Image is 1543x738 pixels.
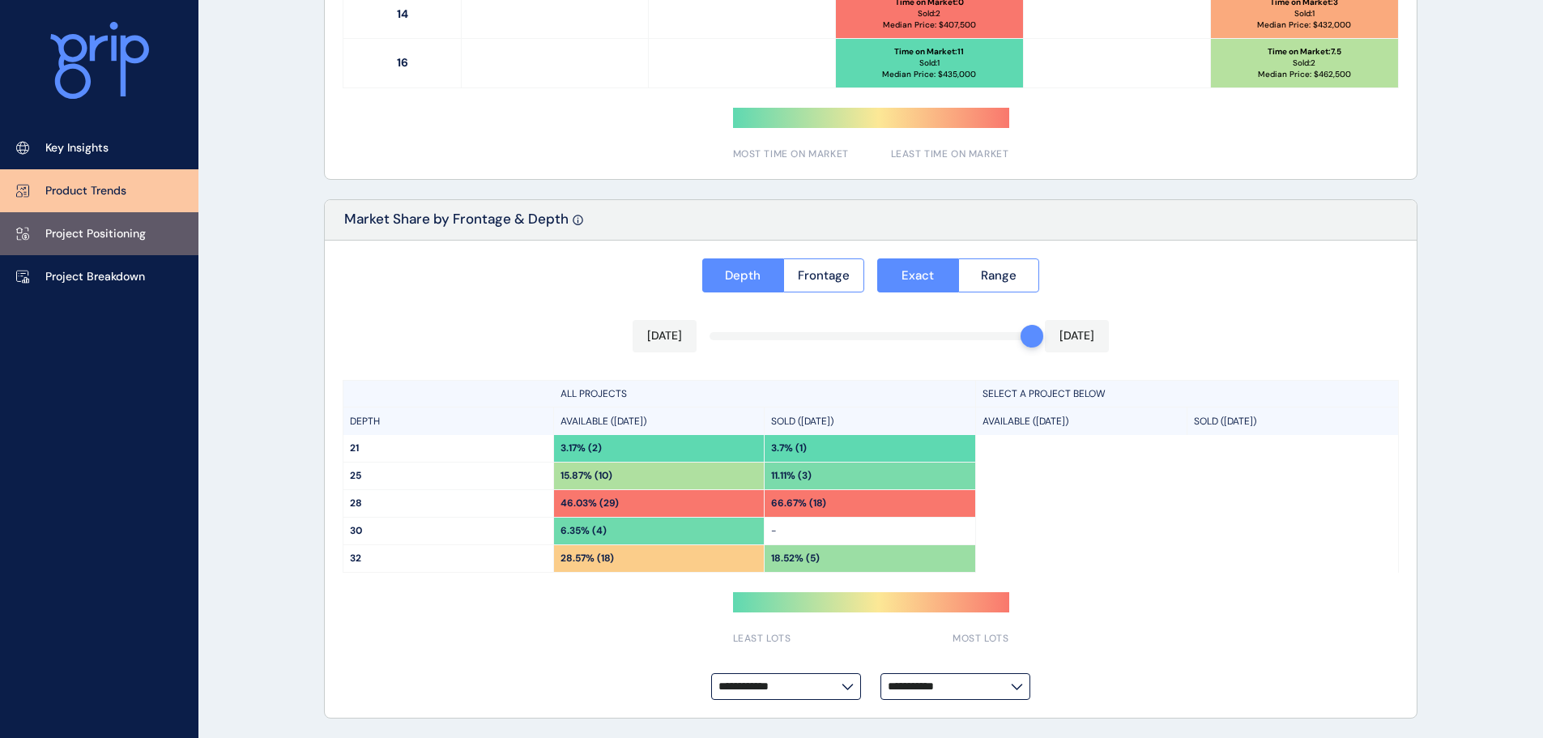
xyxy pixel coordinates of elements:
[702,258,783,292] button: Depth
[958,258,1040,292] button: Range
[350,524,547,538] p: 30
[771,442,807,455] p: 3.7% (1)
[725,267,761,284] span: Depth
[561,497,619,510] p: 46.03% (29)
[350,497,547,510] p: 28
[982,387,1106,401] p: SELECT A PROJECT BELOW
[343,39,462,87] p: 16
[561,387,627,401] p: ALL PROJECTS
[771,552,820,565] p: 18.52% (5)
[981,267,1017,284] span: Range
[918,8,940,19] p: Sold: 2
[561,469,612,483] p: 15.87% (10)
[891,147,1009,161] span: LEAST TIME ON MARKET
[953,632,1008,646] span: MOST LOTS
[733,147,849,161] span: MOST TIME ON MARKET
[350,469,547,483] p: 25
[350,552,547,565] p: 32
[561,442,602,455] p: 3.17% (2)
[733,632,791,646] span: LEAST LOTS
[45,269,145,285] p: Project Breakdown
[1258,69,1351,80] p: Median Price: $ 462,500
[45,140,109,156] p: Key Insights
[771,469,812,483] p: 11.11% (3)
[561,415,646,429] p: AVAILABLE ([DATE])
[1293,58,1315,69] p: Sold: 2
[561,552,614,565] p: 28.57% (18)
[1294,8,1315,19] p: Sold: 1
[877,258,958,292] button: Exact
[902,267,934,284] span: Exact
[1257,19,1351,31] p: Median Price: $ 432,000
[783,258,865,292] button: Frontage
[647,328,682,344] p: [DATE]
[883,19,976,31] p: Median Price: $ 407,500
[1194,415,1256,429] p: SOLD ([DATE])
[45,226,146,242] p: Project Positioning
[919,58,940,69] p: Sold: 1
[771,415,833,429] p: SOLD ([DATE])
[771,524,969,538] p: -
[882,69,976,80] p: Median Price: $ 435,000
[771,497,826,510] p: 66.67% (18)
[344,210,569,240] p: Market Share by Frontage & Depth
[350,442,547,455] p: 21
[798,267,850,284] span: Frontage
[350,415,380,429] p: DEPTH
[982,415,1068,429] p: AVAILABLE ([DATE])
[45,183,126,199] p: Product Trends
[561,524,607,538] p: 6.35% (4)
[894,46,964,58] p: Time on Market : 11
[1059,328,1094,344] p: [DATE]
[1268,46,1341,58] p: Time on Market : 7.5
